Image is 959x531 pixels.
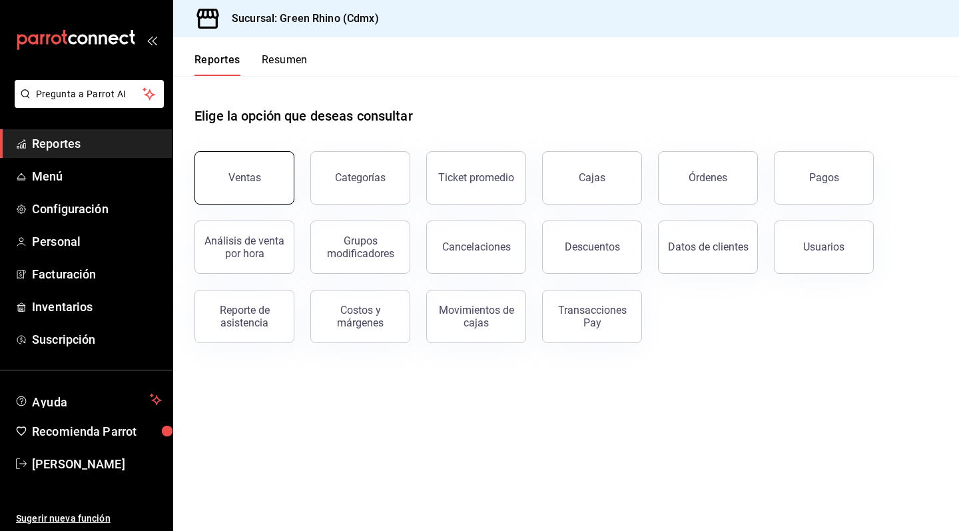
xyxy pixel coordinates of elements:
a: Cajas [542,151,642,205]
div: Descuentos [565,241,620,253]
div: Datos de clientes [668,241,749,253]
div: Transacciones Pay [551,304,633,329]
button: Ticket promedio [426,151,526,205]
div: Ventas [228,171,261,184]
div: navigation tabs [194,53,308,76]
div: Grupos modificadores [319,235,402,260]
button: Cancelaciones [426,221,526,274]
div: Movimientos de cajas [435,304,517,329]
button: Usuarios [774,221,874,274]
div: Pagos [809,171,839,184]
button: Categorías [310,151,410,205]
span: Facturación [32,265,162,283]
a: Pregunta a Parrot AI [9,97,164,111]
div: Categorías [335,171,386,184]
button: Movimientos de cajas [426,290,526,343]
span: Reportes [32,135,162,153]
button: Pagos [774,151,874,205]
button: Datos de clientes [658,221,758,274]
div: Costos y márgenes [319,304,402,329]
div: Reporte de asistencia [203,304,286,329]
span: [PERSON_NAME] [32,455,162,473]
button: Descuentos [542,221,642,274]
button: Costos y márgenes [310,290,410,343]
h3: Sucursal: Green Rhino (Cdmx) [221,11,379,27]
span: Sugerir nueva función [16,512,162,526]
button: Ventas [194,151,294,205]
div: Análisis de venta por hora [203,235,286,260]
div: Cancelaciones [442,241,511,253]
h1: Elige la opción que deseas consultar [194,106,413,126]
button: Resumen [262,53,308,76]
div: Órdenes [689,171,727,184]
div: Cajas [579,170,606,186]
span: Inventarios [32,298,162,316]
button: open_drawer_menu [147,35,157,45]
button: Reporte de asistencia [194,290,294,343]
button: Transacciones Pay [542,290,642,343]
div: Ticket promedio [438,171,514,184]
span: Menú [32,167,162,185]
span: Personal [32,233,162,251]
button: Análisis de venta por hora [194,221,294,274]
button: Órdenes [658,151,758,205]
span: Ayuda [32,392,145,408]
span: Configuración [32,200,162,218]
span: Recomienda Parrot [32,422,162,440]
button: Pregunta a Parrot AI [15,80,164,108]
div: Usuarios [803,241,844,253]
button: Reportes [194,53,240,76]
button: Grupos modificadores [310,221,410,274]
span: Pregunta a Parrot AI [36,87,143,101]
span: Suscripción [32,330,162,348]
